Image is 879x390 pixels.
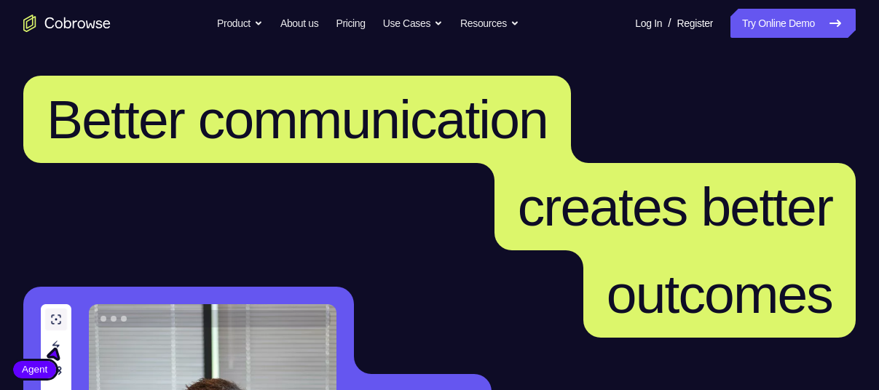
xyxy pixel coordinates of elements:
span: creates better [518,176,832,237]
span: Agent [13,362,56,377]
a: About us [280,9,318,38]
button: Resources [460,9,519,38]
a: Go to the home page [23,15,111,32]
a: Register [677,9,713,38]
button: Use Cases [383,9,443,38]
span: outcomes [607,263,832,325]
a: Log In [635,9,662,38]
span: Better communication [47,89,548,150]
button: Product [217,9,263,38]
a: Pricing [336,9,365,38]
span: / [668,15,671,32]
a: Try Online Demo [730,9,856,38]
